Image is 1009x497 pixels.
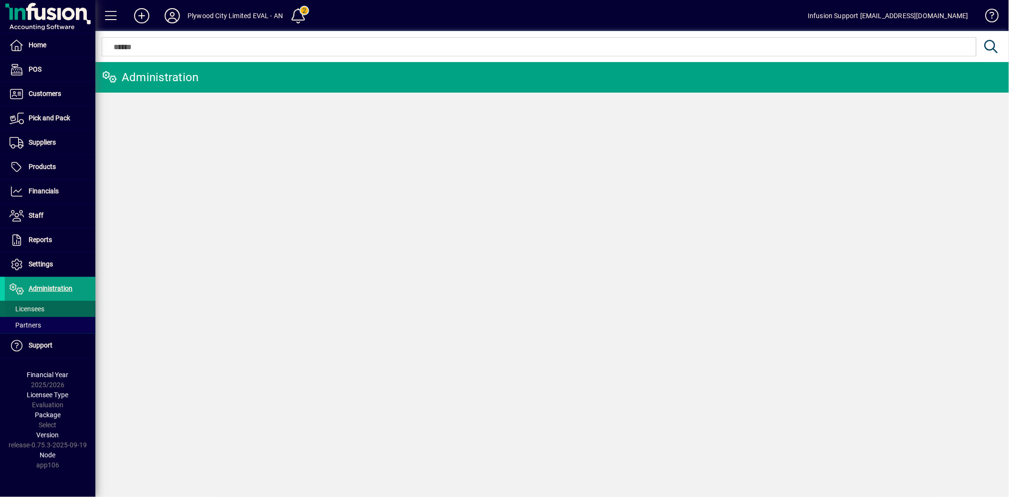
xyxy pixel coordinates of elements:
div: Administration [103,70,199,85]
a: Support [5,334,95,358]
a: Partners [5,317,95,333]
span: Licensees [10,305,44,313]
span: Staff [29,211,43,219]
a: Knowledge Base [978,2,997,33]
a: Settings [5,253,95,276]
div: Infusion Support [EMAIL_ADDRESS][DOMAIN_NAME] [808,8,968,23]
a: Products [5,155,95,179]
a: POS [5,58,95,82]
span: Licensee Type [27,391,69,399]
span: Support [29,341,52,349]
span: Financial Year [27,371,69,379]
span: Home [29,41,46,49]
a: Pick and Pack [5,106,95,130]
span: Suppliers [29,138,56,146]
span: Financials [29,187,59,195]
button: Profile [157,7,187,24]
a: Home [5,33,95,57]
span: Customers [29,90,61,97]
span: POS [29,65,42,73]
span: Partners [10,321,41,329]
a: Staff [5,204,95,228]
span: Products [29,163,56,170]
div: Plywood City Limited EVAL - AN [187,8,283,23]
span: Pick and Pack [29,114,70,122]
span: Reports [29,236,52,243]
a: Licensees [5,301,95,317]
button: Add [126,7,157,24]
a: Financials [5,180,95,203]
span: Node [40,451,56,459]
span: Package [35,411,61,419]
a: Customers [5,82,95,106]
a: Suppliers [5,131,95,155]
span: Settings [29,260,53,268]
a: Reports [5,228,95,252]
span: Administration [29,285,73,292]
span: Version [37,431,59,439]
